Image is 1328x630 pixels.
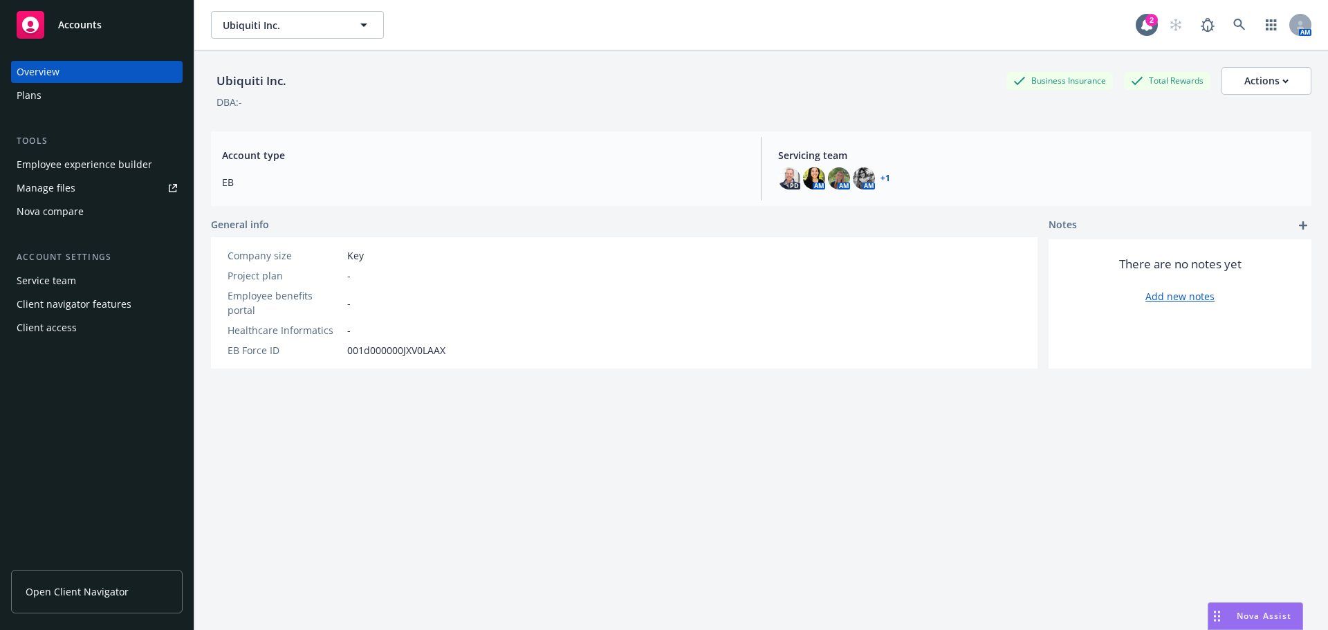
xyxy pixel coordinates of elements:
img: photo [803,167,825,189]
img: photo [853,167,875,189]
button: Ubiquiti Inc. [211,11,384,39]
a: Add new notes [1145,289,1215,304]
a: Service team [11,270,183,292]
div: DBA: - [216,95,242,109]
a: Nova compare [11,201,183,223]
span: 001d000000JXV0LAAX [347,343,445,358]
div: Plans [17,84,41,106]
div: Client access [17,317,77,339]
span: - [347,296,351,311]
img: photo [828,167,850,189]
div: EB Force ID [228,343,342,358]
span: Account type [222,148,744,163]
a: Employee experience builder [11,154,183,176]
a: Accounts [11,6,183,44]
div: Ubiquiti Inc. [211,72,292,90]
div: Overview [17,61,59,83]
div: Healthcare Informatics [228,323,342,337]
div: Business Insurance [1006,72,1113,89]
a: Plans [11,84,183,106]
div: Service team [17,270,76,292]
a: +1 [880,174,890,183]
div: 2 [1145,14,1158,26]
div: Actions [1244,68,1289,94]
span: Notes [1049,217,1077,234]
div: Account settings [11,250,183,264]
span: There are no notes yet [1119,256,1242,272]
div: Tools [11,134,183,148]
a: add [1295,217,1311,234]
span: - [347,323,351,337]
button: Nova Assist [1208,602,1303,630]
a: Overview [11,61,183,83]
div: Client navigator features [17,293,131,315]
img: photo [778,167,800,189]
a: Switch app [1257,11,1285,39]
div: Manage files [17,177,75,199]
span: Servicing team [778,148,1300,163]
div: Employee benefits portal [228,288,342,317]
a: Search [1226,11,1253,39]
button: Actions [1221,67,1311,95]
div: Nova compare [17,201,84,223]
span: EB [222,175,744,189]
a: Client navigator features [11,293,183,315]
a: Report a Bug [1194,11,1221,39]
a: Manage files [11,177,183,199]
span: Key [347,248,364,263]
a: Start snowing [1162,11,1190,39]
span: - [347,268,351,283]
span: Nova Assist [1237,610,1291,622]
span: Open Client Navigator [26,584,129,599]
a: Client access [11,317,183,339]
div: Project plan [228,268,342,283]
span: General info [211,217,269,232]
div: Drag to move [1208,603,1226,629]
div: Total Rewards [1124,72,1210,89]
span: Ubiquiti Inc. [223,18,342,33]
div: Company size [228,248,342,263]
span: Accounts [58,19,102,30]
div: Employee experience builder [17,154,152,176]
